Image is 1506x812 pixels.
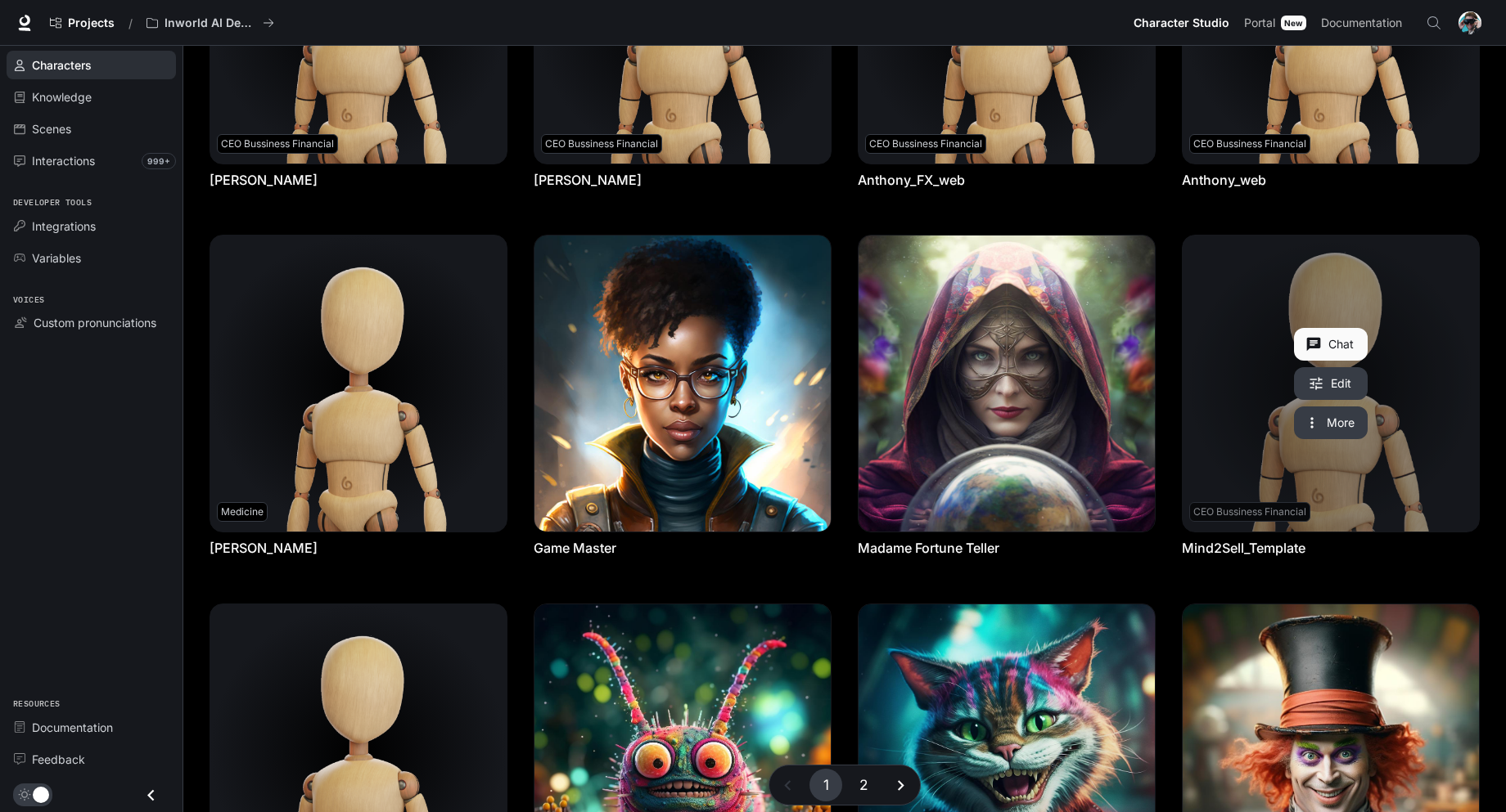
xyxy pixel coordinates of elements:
span: Character Studio [1134,13,1229,34]
span: 999+ [142,153,176,169]
a: Documentation [1314,7,1414,39]
a: Integrations [7,212,176,240]
span: Portal [1244,13,1275,34]
a: Knowledge [7,83,176,111]
a: Anthony_FX_web [858,171,965,189]
button: All workspaces [139,7,282,39]
img: Madame Fortune Teller [859,236,1155,532]
a: Character Studio [1127,7,1236,39]
img: Game Master [534,236,831,532]
a: Mind2Sell_Template [1182,539,1305,557]
img: User avatar [1459,11,1481,34]
a: Edit Mind2Sell_Template [1294,367,1368,400]
span: Variables [32,249,81,267]
button: Chat with Mind2Sell_Template [1294,328,1368,361]
span: Documentation [1321,13,1402,34]
a: Anthony_web [1182,171,1266,189]
a: Feedback [7,745,176,774]
a: Variables [7,244,176,272]
a: Characters [7,51,176,79]
button: User avatar [1454,7,1486,39]
span: Scenes [32,120,71,137]
a: [PERSON_NAME] [210,171,318,189]
a: Mind2Sell_Template [1183,236,1479,532]
a: Game Master [534,539,616,557]
div: / [122,15,139,32]
span: Integrations [32,218,96,235]
button: More actions [1294,406,1368,439]
span: Feedback [32,751,85,768]
a: PortalNew [1238,7,1313,39]
a: Interactions [7,146,176,175]
span: Dark mode toggle [33,785,49,803]
a: [PERSON_NAME] [210,539,318,557]
img: Dr. Ioan Marinescu [210,236,507,532]
p: Inworld AI Demos [165,16,256,30]
span: Knowledge [32,88,92,105]
a: Go to projects [43,7,122,39]
a: [PERSON_NAME] [534,171,642,189]
button: Go to next page [885,769,918,801]
a: Madame Fortune Teller [858,539,999,557]
span: Projects [68,16,115,30]
button: Go to page 2 [847,769,880,801]
div: New [1281,16,1306,30]
span: Documentation [32,719,113,736]
a: Custom pronunciations [7,308,176,337]
button: page 1 [809,769,842,801]
button: Close drawer [133,778,169,812]
nav: pagination navigation [769,765,921,805]
span: Characters [32,56,92,74]
a: Scenes [7,114,176,143]
span: Custom pronunciations [34,314,156,331]
button: Open Command Menu [1418,7,1450,39]
span: Interactions [32,152,95,169]
a: Documentation [7,713,176,742]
